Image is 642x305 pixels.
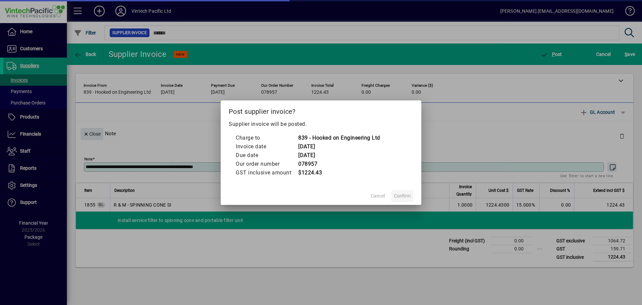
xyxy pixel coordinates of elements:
[235,151,298,160] td: Due date
[235,168,298,177] td: GST inclusive amount
[298,151,380,160] td: [DATE]
[298,134,380,142] td: 839 - Hooked on Engineering Ltd
[221,100,421,120] h2: Post supplier invoice?
[298,142,380,151] td: [DATE]
[235,142,298,151] td: Invoice date
[298,160,380,168] td: 078957
[229,120,413,128] p: Supplier invoice will be posted.
[235,160,298,168] td: Our order number
[298,168,380,177] td: $1224.43
[235,134,298,142] td: Charge to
